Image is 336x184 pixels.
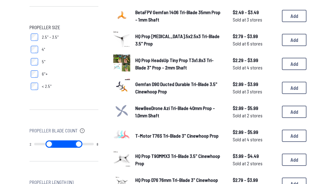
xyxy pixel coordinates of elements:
[233,9,277,16] span: $2.49 - $3.49
[135,57,223,71] a: HQ Prop HeadsUp Tiny Prop T3x1.8x3 Tri-Blade 3" Prop - 2mm Shaft
[233,80,277,88] span: $2.99 - $3.99
[135,133,219,139] span: T-Motor T76S Tri-Blade 3" Cinewhoop Prop
[282,130,306,142] button: Add
[42,46,45,53] span: 4"
[42,83,52,89] span: < 2.5"
[135,153,220,166] span: HQ Prop T90MMX3 Tri-Blade 3.5" Cinewhoop Prop
[113,30,130,49] a: image
[135,57,214,70] span: HQ Prop HeadsUp Tiny Prop T3x1.8x3 Tri-Blade 3" Prop - 2mm Shaft
[233,112,277,119] span: Sold at 2 stores
[30,142,31,147] output: 2
[113,78,130,96] img: image
[135,104,223,119] a: NewBeeDrone Azi Tri-Blade 40mm Prop - 1.0mm Shaft
[31,58,38,65] input: 5"
[282,34,306,46] button: Add
[42,34,59,40] span: 2.5" - 3.5"
[113,30,130,48] img: image
[113,54,130,72] img: image
[113,150,130,169] a: image
[282,82,306,94] button: Add
[31,83,38,90] input: < 2.5"
[31,70,38,78] input: 6"+
[30,24,60,31] span: Propeller Size
[282,10,306,22] button: Add
[135,33,223,47] a: HQ Prop [MEDICAL_DATA].5x2.5x3 Tri-Blade 3.5" Prop
[233,128,277,136] span: $2.99 - $5.99
[135,132,223,139] a: T-Motor T76S Tri-Blade 3" Cinewhoop Prop
[233,88,277,95] span: Sold at 3 stores
[135,105,215,118] span: NewBeeDrone Azi Tri-Blade 40mm Prop - 1.0mm Shaft
[233,104,277,112] span: $2.99 - $5.99
[113,6,130,25] a: image
[135,33,219,46] span: HQ Prop [MEDICAL_DATA].5x2.5x3 Tri-Blade 3.5" Prop
[113,150,130,167] img: image
[135,152,223,167] a: HQ Prop T90MMX3 Tri-Blade 3.5" Cinewhoop Prop
[135,80,223,95] a: Gemfan D90 Ducted Durable Tri-Blade 3.5" Cinewhoop Prop
[42,71,48,77] span: 6"+
[42,59,45,65] span: 5"
[282,154,306,166] button: Add
[135,9,220,22] span: BetaFPV Gemfan 1406 Tri-Blade 35mm Prop - 1mm Shaft
[233,33,277,40] span: $2.79 - $3.99
[233,160,277,167] span: Sold at 2 stores
[135,81,217,94] span: Gemfan D90 Ducted Durable Tri-Blade 3.5" Cinewhoop Prop
[233,57,277,64] span: $2.29 - $3.99
[31,33,38,41] input: 2.5" - 3.5"
[30,127,77,134] span: Propeller Blade Count
[113,6,130,24] img: image
[233,16,277,23] span: Sold at 3 stores
[31,46,38,53] input: 4"
[113,126,130,143] img: image
[233,64,277,71] span: Sold at 4 stores
[135,9,223,23] a: BetaFPV Gemfan 1406 Tri-Blade 35mm Prop - 1mm Shaft
[113,126,130,145] a: image
[233,40,277,47] span: Sold at 6 stores
[233,152,277,160] span: $3.99 - $4.49
[113,54,130,73] a: image
[282,58,306,70] button: Add
[113,78,130,97] a: image
[282,106,306,118] button: Add
[233,176,277,184] span: $2.79 - $3.99
[97,142,98,147] output: 8
[233,136,277,143] span: Sold at 4 stores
